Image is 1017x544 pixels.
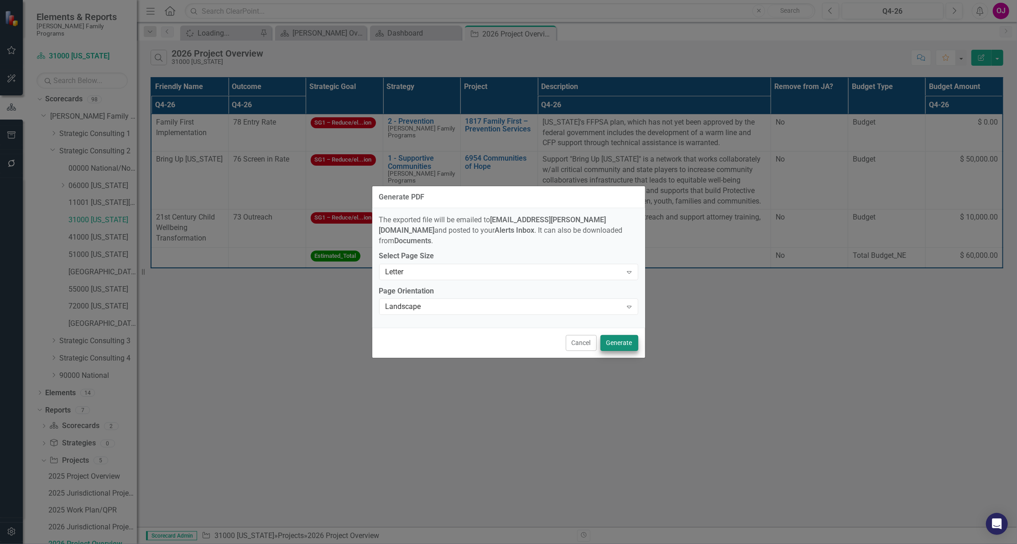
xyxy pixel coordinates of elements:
div: Generate PDF [379,193,425,201]
label: Page Orientation [379,286,638,297]
label: Select Page Size [379,251,638,262]
button: Cancel [566,335,597,351]
div: Landscape [386,302,622,312]
strong: Documents [395,236,432,245]
span: The exported file will be emailed to and posted to your . It can also be downloaded from . [379,215,623,245]
div: Open Intercom Messenger [986,513,1008,535]
div: Letter [386,267,622,277]
strong: Alerts Inbox [495,226,535,235]
strong: [EMAIL_ADDRESS][PERSON_NAME][DOMAIN_NAME] [379,215,606,235]
button: Generate [600,335,638,351]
